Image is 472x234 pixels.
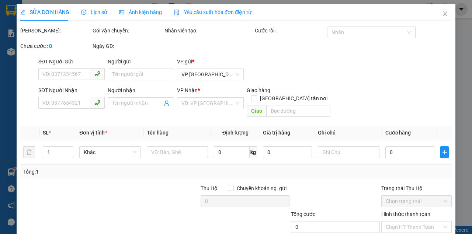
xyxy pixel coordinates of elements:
button: plus [440,146,449,158]
div: [PERSON_NAME]: [20,27,91,35]
span: Chuyển khoản ng. gửi [234,184,289,192]
span: kg [250,146,257,158]
span: close [442,11,448,17]
span: Giao hàng [246,87,270,93]
span: Tên hàng [147,130,169,136]
span: Giá trị hàng [263,130,290,136]
b: 0 [49,43,52,49]
span: SỬA ĐƠN HÀNG [20,9,69,15]
div: SĐT Người Nhận [38,86,105,94]
div: Chưa cước : [20,42,91,50]
input: Ghi Chú [318,146,379,158]
span: VP Nhận [177,87,198,93]
span: Cước hàng [385,130,410,136]
span: [GEOGRAPHIC_DATA] tận nơi [257,94,330,102]
label: Hình thức thanh toán [381,211,430,217]
div: VP gửi [177,57,243,66]
div: Cước rồi : [255,27,326,35]
span: Thu Hộ [201,185,218,191]
span: Ảnh kiện hàng [119,9,162,15]
span: VP ĐẮK LẮK [181,69,239,80]
span: clock-circle [81,10,86,15]
span: plus [441,149,448,155]
div: Người gửi [108,57,174,66]
span: Lịch sử [81,9,107,15]
span: user-add [164,100,170,106]
button: Close [435,4,455,24]
button: delete [23,146,35,158]
input: Dọc đường [266,105,330,117]
div: Trạng thái Thu Hộ [381,184,452,192]
th: Ghi chú [315,126,382,140]
span: SL [43,130,49,136]
span: Đơn vị tính [79,130,107,136]
div: Ngày GD: [93,42,163,50]
div: Gói vận chuyển: [93,27,163,35]
img: icon [174,10,180,15]
span: Yêu cầu xuất hóa đơn điện tử [174,9,251,15]
span: Khác [84,147,136,158]
span: Chọn trạng thái [385,196,447,207]
span: Giao [246,105,266,117]
div: Nhân viên tạo: [164,27,253,35]
div: SĐT Người Gửi [38,57,105,66]
div: Người nhận [108,86,174,94]
span: phone [94,99,100,105]
span: Tổng cước [291,211,315,217]
span: Định lượng [222,130,249,136]
div: Tổng: 1 [23,168,183,176]
span: edit [20,10,25,15]
span: phone [94,71,100,77]
input: VD: Bàn, Ghế [147,146,208,158]
span: picture [119,10,124,15]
